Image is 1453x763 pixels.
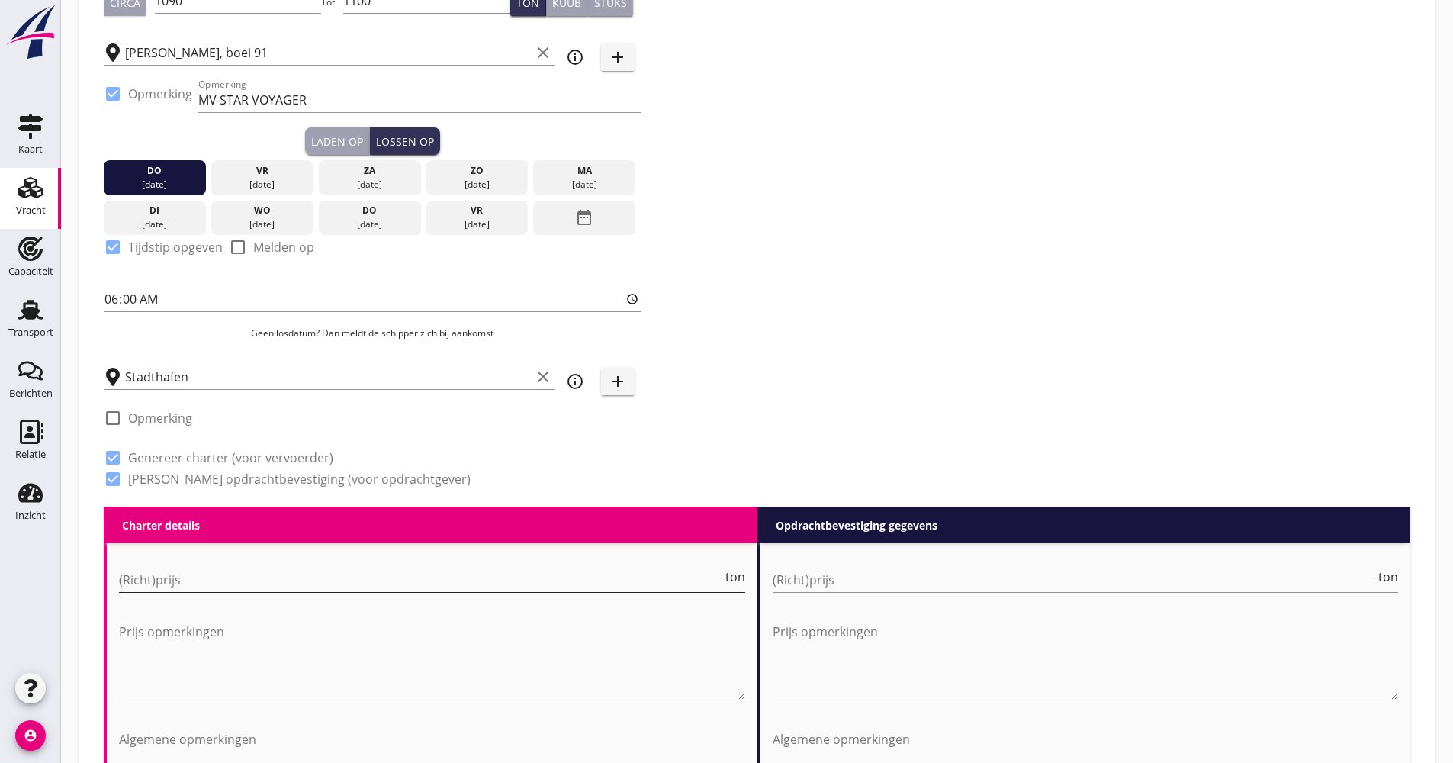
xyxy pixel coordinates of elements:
div: [DATE] [215,217,310,231]
div: Transport [8,327,53,337]
label: Opmerking [128,86,192,101]
div: Laden op [311,134,363,150]
textarea: Prijs opmerkingen [119,620,745,700]
i: info_outline [566,372,584,391]
span: ton [1378,571,1398,583]
div: wo [215,204,310,217]
div: Relatie [15,449,46,459]
i: clear [534,368,552,386]
input: Opmerking [198,88,641,112]
div: Vracht [16,205,46,215]
i: info_outline [566,48,584,66]
label: [PERSON_NAME] opdrachtbevestiging (voor opdrachtgever) [128,472,471,487]
input: (Richt)prijs [119,568,722,592]
p: Geen losdatum? Dan meldt de schipper zich bij aankomst [104,327,641,340]
img: logo-small.a267ee39.svg [3,4,58,60]
i: clear [534,43,552,62]
div: [DATE] [108,217,202,231]
div: Berichten [9,388,53,398]
label: Melden op [253,240,314,255]
i: account_circle [15,720,46,751]
div: [DATE] [323,217,417,231]
div: za [323,164,417,178]
div: zo [429,164,524,178]
div: Lossen op [376,134,434,150]
div: [DATE] [537,178,632,192]
div: vr [429,204,524,217]
input: Laadplaats [125,40,531,65]
div: vr [215,164,310,178]
span: ton [725,571,745,583]
i: add [609,48,627,66]
div: Kaart [18,144,43,154]
i: date_range [575,204,593,231]
div: Capaciteit [8,266,53,276]
button: Laden op [305,127,370,155]
div: [DATE] [429,217,524,231]
div: [DATE] [215,178,310,192]
div: di [108,204,202,217]
div: ma [537,164,632,178]
button: Lossen op [370,127,440,155]
div: do [323,204,417,217]
div: [DATE] [429,178,524,192]
i: add [609,372,627,391]
div: [DATE] [323,178,417,192]
div: Inzicht [15,510,46,520]
label: Genereer charter (voor vervoerder) [128,450,333,465]
div: do [108,164,202,178]
div: [DATE] [108,178,202,192]
input: (Richt)prijs [773,568,1376,592]
label: Tijdstip opgeven [128,240,223,255]
textarea: Prijs opmerkingen [773,620,1399,700]
input: Losplaats [125,365,531,389]
label: Opmerking [128,410,192,426]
